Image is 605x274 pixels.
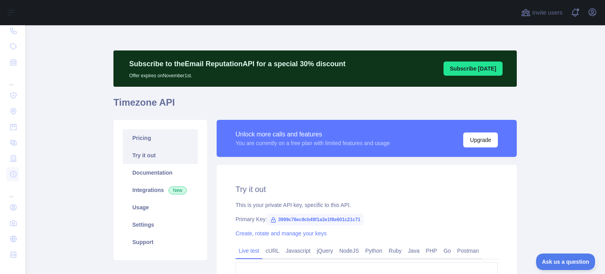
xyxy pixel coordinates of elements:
[6,183,19,199] div: ...
[236,139,390,147] div: You are currently on a free plan with limited features and usage
[123,233,198,251] a: Support
[169,186,187,194] span: New
[536,253,597,270] iframe: Toggle Customer Support
[282,244,314,257] a: Javascript
[336,244,362,257] a: NodeJS
[6,71,19,87] div: ...
[463,132,498,147] button: Upgrade
[129,58,345,69] p: Subscribe to the Email Reputation API for a special 30 % discount
[123,147,198,164] a: Try it out
[123,216,198,233] a: Settings
[262,244,282,257] a: cURL
[444,62,503,76] button: Subscribe [DATE]
[129,69,345,79] p: Offer expires on November 1st.
[386,244,405,257] a: Ruby
[236,184,498,195] h2: Try it out
[236,201,498,209] div: This is your private API key, specific to this API.
[123,181,198,199] a: Integrations New
[236,230,327,237] a: Create, rotate and manage your keys
[236,215,498,223] div: Primary Key:
[236,130,390,139] div: Unlock more calls and features
[123,164,198,181] a: Documentation
[236,244,262,257] a: Live test
[123,129,198,147] a: Pricing
[520,6,564,19] button: Invite users
[423,244,440,257] a: PHP
[123,199,198,216] a: Usage
[362,244,386,257] a: Python
[454,244,482,257] a: Postman
[113,96,517,115] h1: Timezone API
[267,214,364,226] span: 3999c76ec9cb49f1a3e1f8e601c21c71
[440,244,454,257] a: Go
[314,244,336,257] a: jQuery
[405,244,423,257] a: Java
[532,8,562,17] span: Invite users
